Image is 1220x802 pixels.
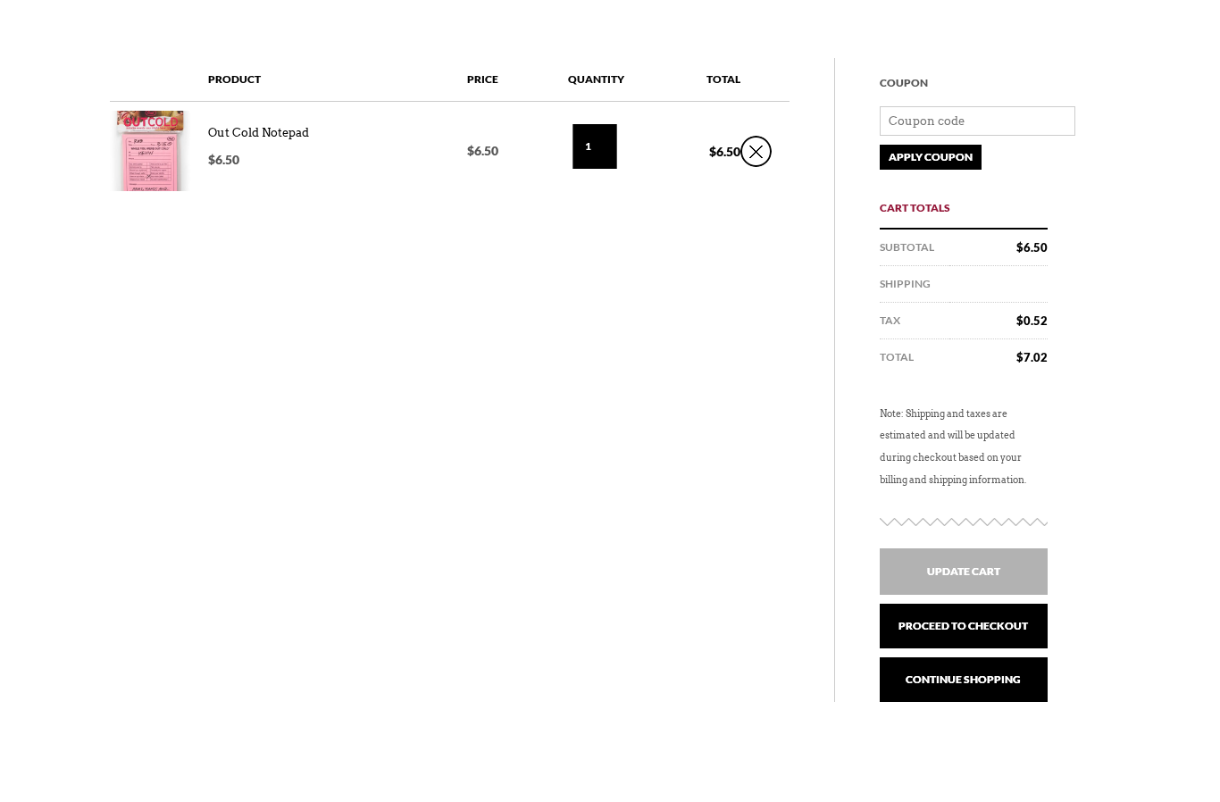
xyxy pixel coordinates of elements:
[1016,313,1024,328] span: $
[880,548,1048,595] input: Update Cart
[208,152,239,167] bdi: 6.50
[880,145,982,170] input: Apply Coupon
[1016,350,1048,364] bdi: 7.02
[709,144,740,159] bdi: 6.50
[572,124,617,169] input: Qty
[651,58,740,102] th: Total
[208,126,309,139] a: Out Cold Notepad
[1016,350,1024,364] span: $
[709,144,716,159] span: $
[1016,240,1048,255] bdi: 6.50
[880,106,1075,136] input: Coupon code
[1016,313,1048,328] bdi: 0.52
[880,60,1048,106] h3: Coupon
[467,143,474,158] span: $
[880,657,1048,702] a: Continue Shopping
[467,58,541,102] th: Price
[110,111,190,191] img: Out Cold Notepad
[880,266,950,303] th: Shipping
[208,152,215,167] span: $
[467,143,498,158] bdi: 6.50
[541,58,651,102] th: Quantity
[880,188,1048,230] h2: Cart Totals
[740,136,772,167] a: ×
[880,408,1026,486] small: Note: Shipping and taxes are estimated and will be updated during checkout based on your billing ...
[880,303,950,339] th: Tax
[880,604,1048,648] a: Proceed to checkout
[1016,240,1024,255] span: $
[880,339,950,376] th: Total
[880,230,950,266] th: Subtotal
[208,58,467,102] th: Product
